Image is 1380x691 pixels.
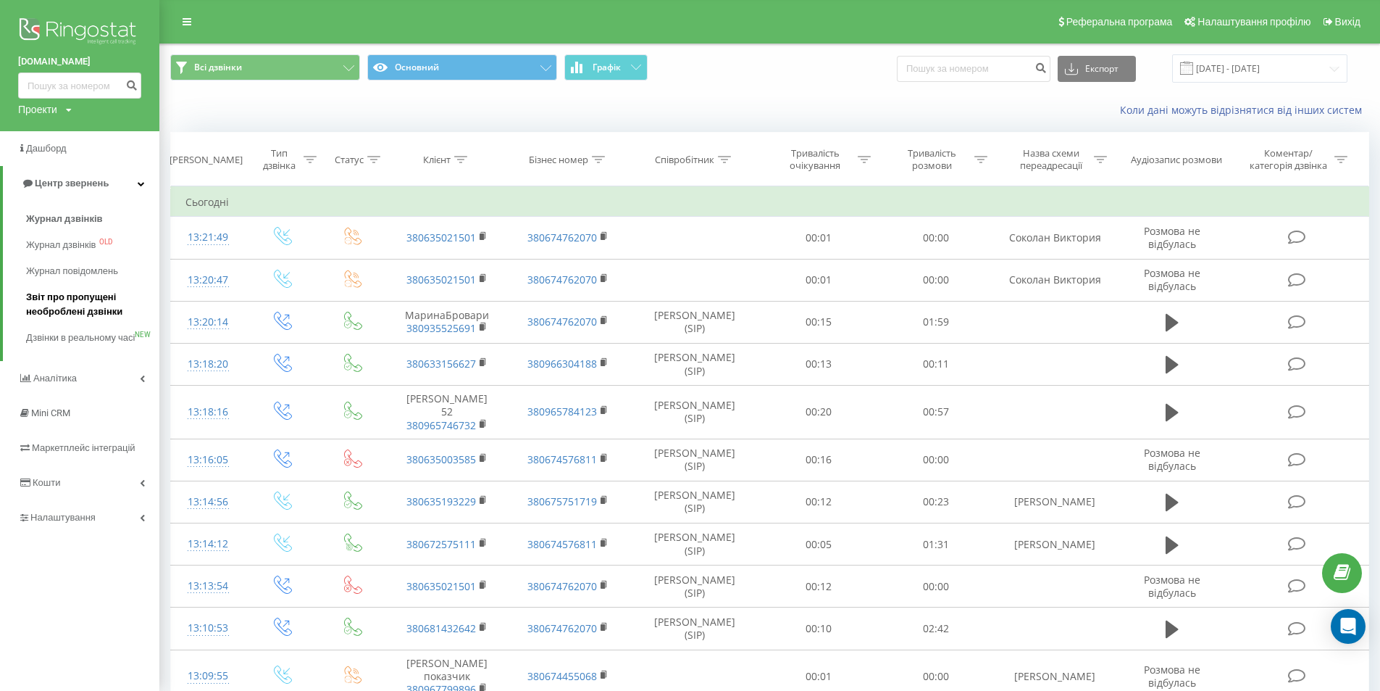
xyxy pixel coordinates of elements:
span: Звіт про пропущені необроблені дзвінки [26,290,152,319]
div: 13:14:12 [185,530,231,558]
a: 380674762070 [527,315,597,328]
td: [PERSON_NAME] [994,481,1116,523]
td: 00:00 [877,439,994,481]
button: Графік [564,54,648,80]
td: [PERSON_NAME] 52 [386,386,508,439]
td: [PERSON_NAME] (SIP) [629,343,760,385]
div: Статус [335,154,364,166]
div: 13:10:53 [185,614,231,642]
a: 380674762070 [527,273,597,286]
a: 380674576811 [527,452,597,466]
span: Реферальна програма [1066,16,1173,28]
div: Аудіозапис розмови [1131,154,1222,166]
td: 00:01 [760,259,877,301]
a: 380935525691 [406,321,476,335]
td: 00:12 [760,566,877,608]
td: 00:12 [760,481,877,523]
td: 00:10 [760,608,877,650]
div: [PERSON_NAME] [170,154,243,166]
span: Налаштування профілю [1197,16,1310,28]
span: Розмова не відбулась [1144,663,1200,690]
a: 380672575111 [406,537,476,551]
div: 13:20:14 [185,308,231,336]
span: Вихід [1335,16,1360,28]
td: 00:11 [877,343,994,385]
td: 00:15 [760,301,877,343]
td: Сьогодні [171,188,1369,217]
a: Звіт про пропущені необроблені дзвінки [26,284,159,325]
td: Соколан Виктория [994,217,1116,259]
span: Mini CRM [31,407,70,418]
td: [PERSON_NAME] (SIP) [629,481,760,523]
a: Дзвінки в реальному часіNEW [26,325,159,351]
div: 13:14:56 [185,488,231,516]
a: Журнал повідомлень [26,258,159,284]
div: 13:13:54 [185,572,231,600]
td: 01:59 [877,301,994,343]
div: 13:09:55 [185,662,231,690]
span: Журнал дзвінків [26,238,96,252]
a: 380674762070 [527,621,597,635]
td: [PERSON_NAME] (SIP) [629,301,760,343]
td: 02:42 [877,608,994,650]
button: Всі дзвінки [170,54,360,80]
div: Open Intercom Messenger [1331,609,1366,644]
td: [PERSON_NAME] (SIP) [629,439,760,481]
span: Журнал повідомлень [26,264,118,278]
span: Розмова не відбулась [1144,573,1200,600]
div: 13:18:16 [185,398,231,426]
img: Ringostat logo [18,15,141,51]
a: 380674762070 [527,231,597,244]
a: 380635193229 [406,495,476,508]
a: 380635021501 [406,579,476,593]
a: 380674455068 [527,669,597,683]
td: [PERSON_NAME] (SIP) [629,524,760,566]
a: 380635021501 [406,273,476,286]
td: МаринаБровари [386,301,508,343]
span: Маркетплейс інтеграцій [32,442,135,453]
button: Основний [367,54,557,80]
span: Дзвінки в реальному часі [26,331,135,345]
button: Експорт [1058,56,1136,82]
span: Розмова не відбулась [1144,446,1200,473]
td: [PERSON_NAME] (SIP) [629,566,760,608]
div: Тривалість розмови [893,147,971,172]
a: Журнал дзвінків [26,206,159,232]
td: 00:00 [877,566,994,608]
div: 13:16:05 [185,446,231,474]
span: Розмова не відбулась [1144,266,1200,293]
a: 380966304188 [527,357,597,371]
div: 13:20:47 [185,266,231,294]
td: 00:57 [877,386,994,439]
a: 380681432642 [406,621,476,635]
a: Центр звернень [3,166,159,201]
span: Розмова не відбулась [1144,224,1200,251]
a: 380674576811 [527,537,597,551]
div: Тривалість очікування [777,147,854,172]
a: 380635021501 [406,231,476,244]
td: 00:16 [760,439,877,481]
td: 00:23 [877,481,994,523]
td: [PERSON_NAME] [994,524,1116,566]
td: 00:00 [877,259,994,301]
div: Коментар/категорія дзвінка [1246,147,1331,172]
a: 380965746732 [406,418,476,432]
div: Проекти [18,102,57,117]
input: Пошук за номером [18,73,141,99]
div: Бізнес номер [529,154,588,166]
a: 380965784123 [527,405,597,418]
td: 00:00 [877,217,994,259]
td: 00:13 [760,343,877,385]
td: [PERSON_NAME] (SIP) [629,386,760,439]
a: 380674762070 [527,579,597,593]
a: Коли дані можуть відрізнятися вiд інших систем [1120,103,1369,117]
span: Журнал дзвінків [26,212,103,226]
span: Центр звернень [35,178,109,189]
span: Налаштування [30,512,96,523]
div: Співробітник [655,154,714,166]
a: Журнал дзвінківOLD [26,232,159,258]
td: 00:01 [760,217,877,259]
span: Дашборд [26,143,67,154]
td: 01:31 [877,524,994,566]
td: 00:05 [760,524,877,566]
